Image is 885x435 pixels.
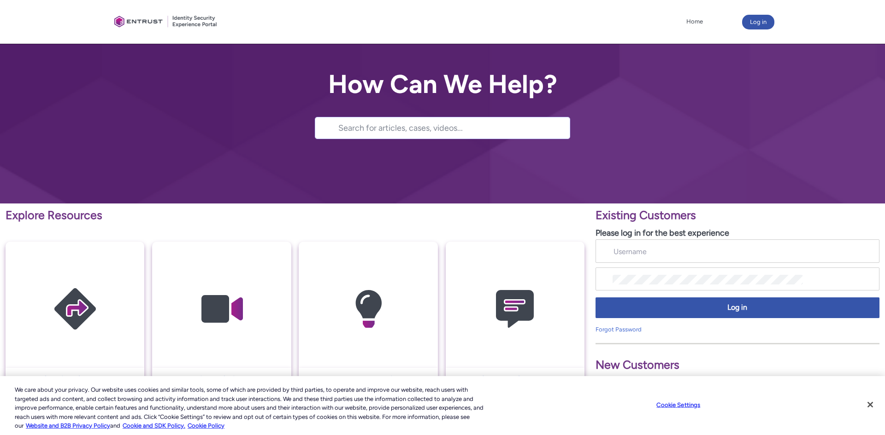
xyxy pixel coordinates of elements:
div: We care about your privacy. Our website uses cookies and similar tools, some of which are provide... [15,385,487,430]
button: Log in [742,15,774,29]
img: Getting Started [31,260,119,359]
a: Contact Support [446,372,584,386]
p: Please log in for the best experience [596,227,879,239]
p: Video Guides [157,372,286,386]
input: Search for articles, cases, videos... [338,117,570,139]
button: Search [315,117,338,139]
a: Knowledge Articles [299,372,437,386]
p: Getting Started [10,372,140,386]
p: New Customers [596,356,879,374]
h2: How Can We Help? [315,70,570,99]
a: Cookie Policy [188,422,224,429]
a: Getting Started [6,372,144,386]
a: More information about our cookie policy., opens in a new tab [26,422,110,429]
a: Forgot Password [596,326,642,333]
img: Knowledge Articles [324,260,412,359]
p: Explore Resources [6,207,584,224]
a: Cookie and SDK Policy. [123,422,185,429]
p: Contact Support [450,372,580,386]
p: Existing Customers [596,207,879,224]
a: Video Guides [152,372,291,386]
span: Log in [602,302,873,313]
input: Username [613,247,803,256]
img: Video Guides [178,260,265,359]
button: Cookie Settings [649,396,707,414]
button: Close [860,394,880,415]
button: Log in [596,297,879,318]
p: Knowledge Articles [303,372,433,386]
a: Home [684,15,705,29]
img: Contact Support [471,260,559,359]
